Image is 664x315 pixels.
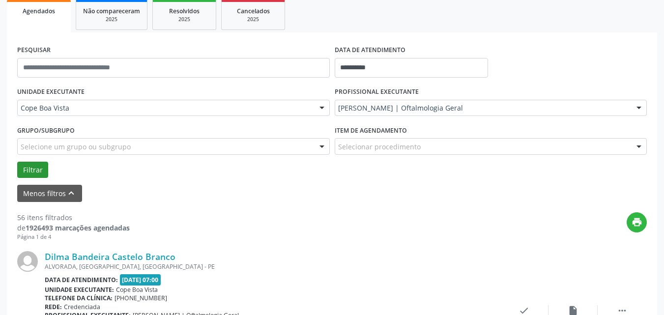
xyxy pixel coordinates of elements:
span: Cancelados [237,7,270,15]
div: 2025 [229,16,278,23]
i: print [632,217,642,228]
label: PESQUISAR [17,43,51,58]
span: Não compareceram [83,7,140,15]
div: ALVORADA, [GEOGRAPHIC_DATA], [GEOGRAPHIC_DATA] - PE [45,262,499,271]
span: [DATE] 07:00 [120,274,161,286]
span: Agendados [23,7,55,15]
a: Dilma Bandeira Castelo Branco [45,251,175,262]
label: PROFISSIONAL EXECUTANTE [335,85,419,100]
button: print [627,212,647,232]
span: Credenciada [64,303,100,311]
b: Telefone da clínica: [45,294,113,302]
span: Selecione um grupo ou subgrupo [21,142,131,152]
span: Selecionar procedimento [338,142,421,152]
span: Cope Boa Vista [116,286,158,294]
label: Item de agendamento [335,123,407,138]
span: [PHONE_NUMBER] [115,294,167,302]
img: img [17,251,38,272]
div: 2025 [160,16,209,23]
label: Grupo/Subgrupo [17,123,75,138]
span: Resolvidos [169,7,200,15]
i: keyboard_arrow_up [66,188,77,199]
b: Unidade executante: [45,286,114,294]
div: de [17,223,130,233]
div: Página 1 de 4 [17,233,130,241]
label: DATA DE ATENDIMENTO [335,43,405,58]
strong: 1926493 marcações agendadas [26,223,130,232]
div: 2025 [83,16,140,23]
span: Cope Boa Vista [21,103,310,113]
b: Data de atendimento: [45,276,118,284]
div: 56 itens filtrados [17,212,130,223]
button: Menos filtroskeyboard_arrow_up [17,185,82,202]
label: UNIDADE EXECUTANTE [17,85,85,100]
button: Filtrar [17,162,48,178]
b: Rede: [45,303,62,311]
span: [PERSON_NAME] | Oftalmologia Geral [338,103,627,113]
